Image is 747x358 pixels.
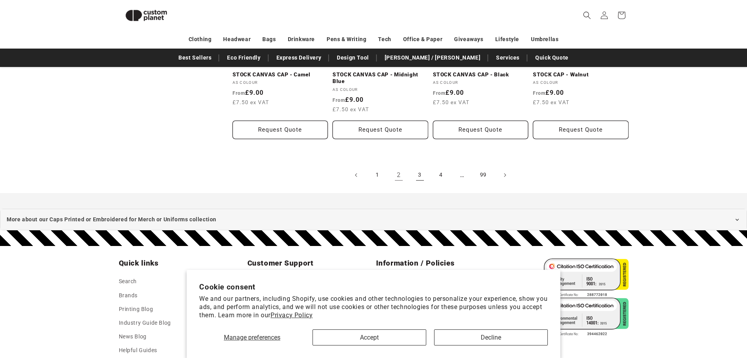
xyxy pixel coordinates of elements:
button: Manage preferences [199,329,305,345]
a: Headwear [223,33,251,46]
a: Page 1 [369,166,386,184]
a: Bags [262,33,276,46]
a: Best Sellers [174,51,215,65]
h2: Quick links [119,259,243,268]
img: ISO 14001 Certified [544,298,629,337]
button: Decline [434,329,548,345]
a: Quick Quote [531,51,573,65]
nav: Pagination [233,166,629,184]
a: STOCK CANVAS CAP - Midnight Blue [333,71,428,85]
button: Request Quote [233,121,328,139]
h2: Cookie consent [199,282,548,291]
button: Request Quote [333,121,428,139]
button: Accept [313,329,426,345]
a: Lifestyle [495,33,519,46]
span: More about our Caps Printed or Embroidered for Merch or Uniforms collection [7,215,216,224]
a: Privacy Policy [271,311,313,319]
a: Page 2 [390,166,407,184]
a: News Blog [119,330,147,344]
a: Drinkware [288,33,315,46]
summary: Search [578,7,596,24]
a: Search [119,277,137,288]
h2: Information / Policies [376,259,500,268]
a: Helpful Guides [119,344,157,357]
a: Brands [119,289,138,302]
iframe: Chat Widget [613,273,747,358]
a: STOCK CANVAS CAP - Camel [233,71,328,78]
a: Services [492,51,523,65]
a: Pens & Writing [327,33,366,46]
span: Manage preferences [224,334,280,341]
a: Giveaways [454,33,483,46]
span: … [454,166,471,184]
a: Page 4 [433,166,450,184]
h2: Customer Support [247,259,371,268]
a: Previous page [348,166,365,184]
a: Office & Paper [403,33,442,46]
a: Printing Blog [119,302,153,316]
img: Custom Planet [119,3,174,28]
a: Tech [378,33,391,46]
a: Express Delivery [273,51,325,65]
a: STOCK CANVAS CAP - Black [433,71,529,78]
a: Page 99 [475,166,492,184]
a: Clothing [189,33,212,46]
a: Industry Guide Blog [119,316,171,330]
a: STOCK CAP - Walnut [533,71,629,78]
a: Eco Friendly [223,51,264,65]
a: Next page [496,166,513,184]
a: [PERSON_NAME] / [PERSON_NAME] [381,51,484,65]
p: We and our partners, including Shopify, use cookies and other technologies to personalize your ex... [199,295,548,319]
a: Umbrellas [531,33,558,46]
button: Request Quote [433,121,529,139]
button: Request Quote [533,121,629,139]
a: Design Tool [333,51,373,65]
img: ISO 9001 Certified [544,259,629,298]
a: Page 3 [411,166,429,184]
